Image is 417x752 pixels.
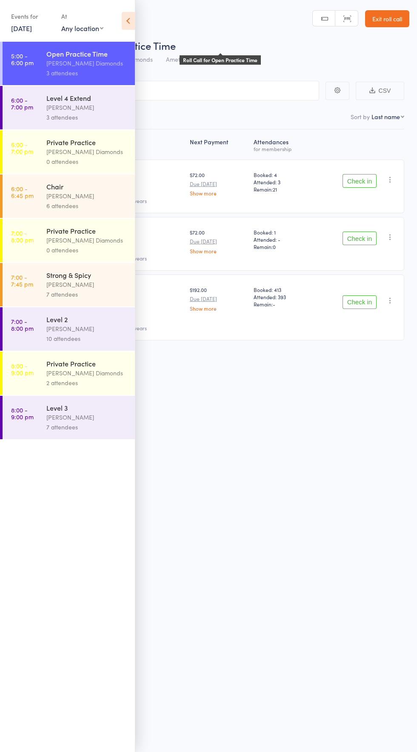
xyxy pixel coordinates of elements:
[3,86,135,129] a: 6:00 -7:00 pmLevel 4 Extend[PERSON_NAME]3 attendees
[3,219,135,262] a: 7:00 -8:00 pmPrivate Practice[PERSON_NAME] Diamonds0 attendees
[254,171,309,178] span: Booked: 4
[365,10,409,27] a: Exit roll call
[3,396,135,439] a: 8:00 -9:00 pmLevel 3[PERSON_NAME]7 attendees
[46,147,128,157] div: [PERSON_NAME] Diamonds
[273,186,277,193] span: 21
[273,243,276,250] span: 0
[254,286,309,293] span: Booked: 413
[254,236,309,243] span: Attended: -
[190,248,247,254] a: Show more
[11,406,34,420] time: 8:00 - 9:00 pm
[46,157,128,166] div: 0 attendees
[343,174,377,188] button: Check in
[250,133,313,156] div: Atten­dances
[61,9,103,23] div: At
[46,68,128,78] div: 3 attendees
[3,130,135,174] a: 6:00 -7:00 pmPrivate Practice[PERSON_NAME] Diamonds0 attendees
[46,378,128,388] div: 2 attendees
[254,229,309,236] span: Booked: 1
[3,307,135,351] a: 7:00 -8:00 pmLevel 2[PERSON_NAME]10 attendees
[190,286,247,311] div: $192.00
[371,112,400,121] div: Last name
[46,368,128,378] div: [PERSON_NAME] Diamonds
[343,295,377,309] button: Check in
[46,422,128,432] div: 7 attendees
[46,235,128,245] div: [PERSON_NAME] Diamonds
[343,232,377,245] button: Check in
[254,146,309,152] div: for membership
[186,133,250,156] div: Next Payment
[11,141,33,154] time: 6:00 - 7:00 pm
[11,318,34,332] time: 7:00 - 8:00 pm
[254,300,309,308] span: Remain:
[46,182,128,191] div: Chair
[190,306,247,311] a: Show more
[11,9,53,23] div: Events for
[46,245,128,255] div: 0 attendees
[166,55,208,63] span: Amethyst Room
[46,191,128,201] div: [PERSON_NAME]
[46,315,128,324] div: Level 2
[351,112,370,121] label: Sort by
[46,289,128,299] div: 7 attendees
[46,359,128,368] div: Private Practice
[46,103,128,112] div: [PERSON_NAME]
[46,137,128,147] div: Private Practice
[11,23,32,33] a: [DATE]
[46,324,128,334] div: [PERSON_NAME]
[46,201,128,211] div: 6 attendees
[11,97,33,110] time: 6:00 - 7:00 pm
[180,55,261,65] div: Roll Call for Open Practice Time
[190,296,247,302] small: Due [DATE]
[254,293,309,300] span: Attended: 393
[190,229,247,253] div: $72.00
[46,58,128,68] div: [PERSON_NAME] Diamonds
[46,270,128,280] div: Strong & Spicy
[46,93,128,103] div: Level 4 Extend
[46,49,128,58] div: Open Practice Time
[3,42,135,85] a: 5:00 -6:00 pmOpen Practice Time[PERSON_NAME] Diamonds3 attendees
[254,243,309,250] span: Remain:
[190,190,247,196] a: Show more
[11,274,33,287] time: 7:00 - 7:45 pm
[46,403,128,412] div: Level 3
[356,82,404,100] button: CSV
[3,263,135,306] a: 7:00 -7:45 pmStrong & Spicy[PERSON_NAME]7 attendees
[3,174,135,218] a: 6:00 -6:45 pmChair[PERSON_NAME]6 attendees
[254,178,309,186] span: Attended: 3
[46,226,128,235] div: Private Practice
[11,52,34,66] time: 5:00 - 6:00 pm
[254,186,309,193] span: Remain:
[46,112,128,122] div: 3 attendees
[11,229,34,243] time: 7:00 - 8:00 pm
[3,352,135,395] a: 8:00 -9:00 pmPrivate Practice[PERSON_NAME] Diamonds2 attendees
[46,280,128,289] div: [PERSON_NAME]
[11,185,34,199] time: 6:00 - 6:45 pm
[46,334,128,343] div: 10 attendees
[273,300,275,308] span: -
[190,171,247,196] div: $72.00
[61,23,103,33] div: Any location
[11,362,34,376] time: 8:00 - 9:00 pm
[190,181,247,187] small: Due [DATE]
[13,81,319,100] input: Search by name
[190,238,247,244] small: Due [DATE]
[46,412,128,422] div: [PERSON_NAME]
